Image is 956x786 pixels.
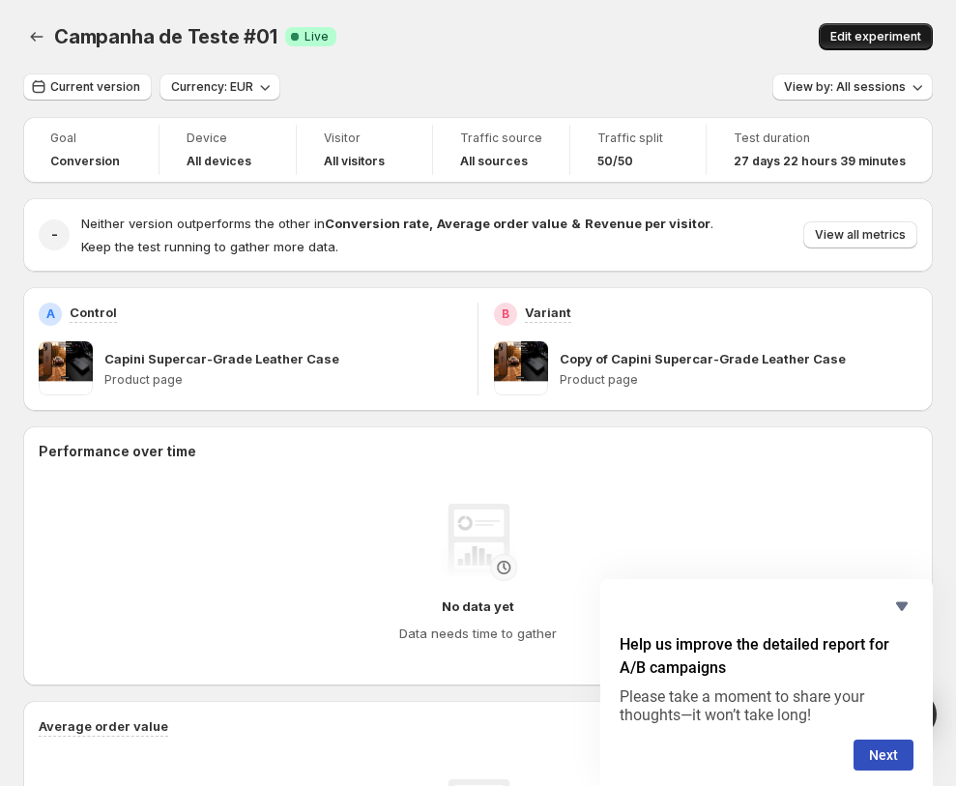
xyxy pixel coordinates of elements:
button: View by: All sessions [772,73,933,101]
img: No data yet [440,504,517,581]
p: Product page [560,372,917,388]
a: Traffic sourceAll sources [460,129,542,171]
p: Capini Supercar-Grade Leather Case [104,349,339,368]
strong: Conversion rate [325,216,429,231]
h2: Performance over time [39,442,917,461]
span: Traffic source [460,131,542,146]
h4: Data needs time to gather [399,624,557,643]
button: Currency: EUR [159,73,280,101]
button: Back [23,23,50,50]
a: VisitorAll visitors [324,129,405,171]
p: Variant [525,303,571,322]
button: Hide survey [890,595,913,618]
div: Help us improve the detailed report for A/B campaigns [620,595,913,771]
span: Current version [50,79,140,95]
img: Capini Supercar-Grade Leather Case [39,341,93,395]
h4: All visitors [324,154,385,169]
a: DeviceAll devices [187,129,268,171]
span: Traffic split [597,131,679,146]
button: View all metrics [803,221,917,248]
h4: All devices [187,154,251,169]
span: Currency: EUR [171,79,253,95]
span: Device [187,131,268,146]
span: Campanha de Teste #01 [54,25,277,48]
button: Edit experiment [819,23,933,50]
p: Please take a moment to share your thoughts—it won’t take long! [620,687,913,724]
p: Control [70,303,117,322]
h2: B [502,306,509,322]
h4: All sources [460,154,528,169]
span: Goal [50,131,131,146]
span: Neither version outperforms the other in . [81,216,713,231]
h4: No data yet [442,597,514,616]
strong: Average order value [437,216,567,231]
h2: A [46,306,55,322]
span: View all metrics [815,227,906,243]
button: Current version [23,73,152,101]
span: 27 days 22 hours 39 minutes [734,154,906,169]
strong: , [429,216,433,231]
img: Copy of Capini Supercar-Grade Leather Case [494,341,548,395]
a: GoalConversion [50,129,131,171]
span: Keep the test running to gather more data. [81,239,338,254]
span: Conversion [50,154,120,169]
a: Traffic split50/50 [597,129,679,171]
span: Edit experiment [830,29,921,44]
button: Next question [854,740,913,771]
a: Test duration27 days 22 hours 39 minutes [734,129,906,171]
h2: Help us improve the detailed report for A/B campaigns [620,633,913,680]
h3: Average order value [39,716,168,736]
h2: - [51,225,58,245]
strong: & [571,216,581,231]
p: Copy of Capini Supercar-Grade Leather Case [560,349,846,368]
span: 50/50 [597,154,633,169]
strong: Revenue per visitor [585,216,710,231]
span: Visitor [324,131,405,146]
span: Test duration [734,131,906,146]
p: Product page [104,372,462,388]
span: Live [304,29,329,44]
span: View by: All sessions [784,79,906,95]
